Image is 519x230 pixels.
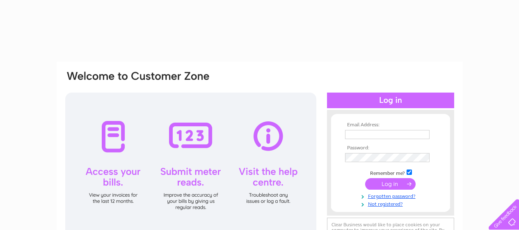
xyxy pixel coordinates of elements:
[343,168,438,177] td: Remember me?
[365,178,416,190] input: Submit
[343,145,438,151] th: Password:
[343,122,438,128] th: Email Address:
[345,192,438,200] a: Forgotten password?
[345,200,438,207] a: Not registered?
